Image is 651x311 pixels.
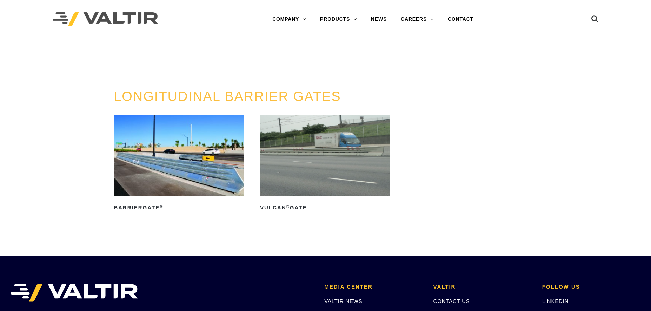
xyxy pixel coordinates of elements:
a: COMPANY [265,12,313,26]
h2: VALTIR [433,284,532,290]
h2: FOLLOW US [542,284,640,290]
a: Vulcan®Gate [260,115,390,213]
sup: ® [160,204,163,209]
a: NEWS [364,12,394,26]
a: BarrierGate® [114,115,244,213]
img: Valtir [53,12,158,27]
a: LINKEDIN [542,298,569,304]
img: VALTIR [11,284,138,302]
a: CONTACT US [433,298,470,304]
a: CONTACT [441,12,480,26]
sup: ® [286,204,290,209]
a: PRODUCTS [313,12,364,26]
h2: MEDIA CENTER [324,284,423,290]
a: LONGITUDINAL BARRIER GATES [114,89,341,104]
h2: Vulcan Gate [260,202,390,214]
a: PRODUCTS [165,49,214,58]
a: VALTIR NEWS [324,298,362,304]
span: GATES [217,49,246,58]
h2: BarrierGate [114,202,244,214]
a: CAREERS [394,12,441,26]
